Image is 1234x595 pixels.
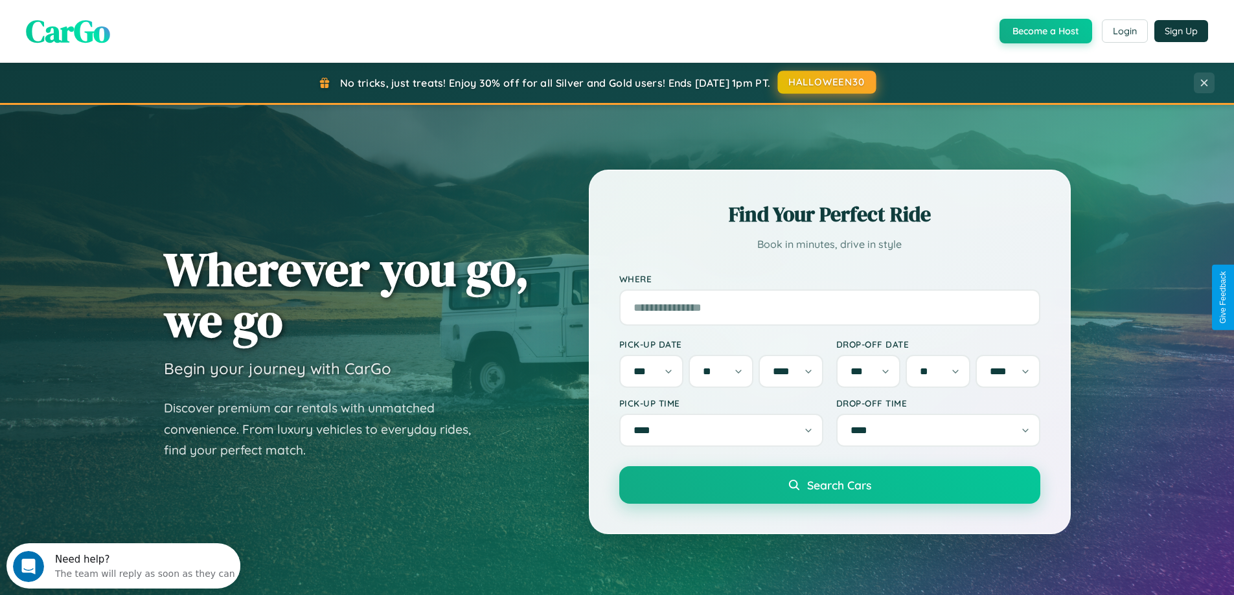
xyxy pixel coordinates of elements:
[13,551,44,582] iframe: Intercom live chat
[49,11,229,21] div: Need help?
[340,76,770,89] span: No tricks, just treats! Enjoy 30% off for all Silver and Gold users! Ends [DATE] 1pm PT.
[619,200,1040,229] h2: Find Your Perfect Ride
[1000,19,1092,43] button: Become a Host
[164,359,391,378] h3: Begin your journey with CarGo
[1102,19,1148,43] button: Login
[619,466,1040,504] button: Search Cars
[164,243,529,346] h1: Wherever you go, we go
[836,339,1040,350] label: Drop-off Date
[1218,271,1228,324] div: Give Feedback
[778,71,876,94] button: HALLOWEEN30
[619,235,1040,254] p: Book in minutes, drive in style
[807,478,871,492] span: Search Cars
[619,339,823,350] label: Pick-up Date
[26,10,110,52] span: CarGo
[164,398,488,461] p: Discover premium car rentals with unmatched convenience. From luxury vehicles to everyday rides, ...
[619,398,823,409] label: Pick-up Time
[5,5,241,41] div: Open Intercom Messenger
[1154,20,1208,42] button: Sign Up
[836,398,1040,409] label: Drop-off Time
[6,543,240,589] iframe: Intercom live chat discovery launcher
[49,21,229,35] div: The team will reply as soon as they can
[619,273,1040,284] label: Where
